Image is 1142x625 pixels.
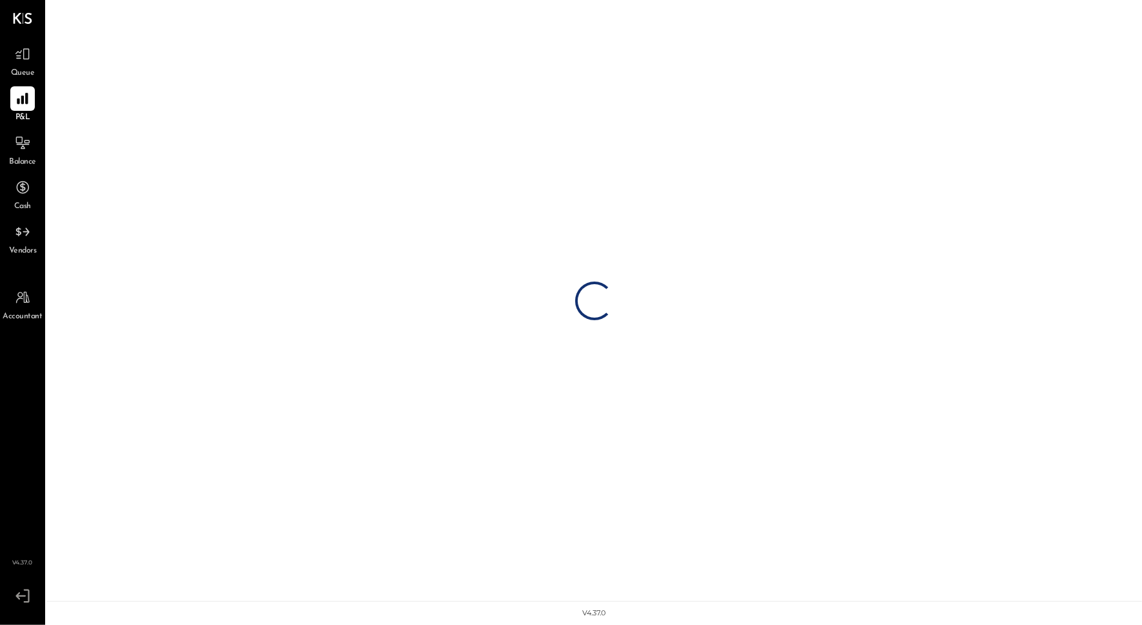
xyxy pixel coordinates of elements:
span: Balance [9,157,36,168]
a: Queue [1,42,44,79]
div: v 4.37.0 [583,608,606,619]
span: Queue [11,68,35,79]
span: Vendors [9,245,37,257]
a: Balance [1,131,44,168]
a: Accountant [1,285,44,323]
a: P&L [1,86,44,124]
a: Vendors [1,220,44,257]
span: Cash [14,201,31,213]
a: Cash [1,175,44,213]
span: P&L [15,112,30,124]
span: Accountant [3,311,43,323]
